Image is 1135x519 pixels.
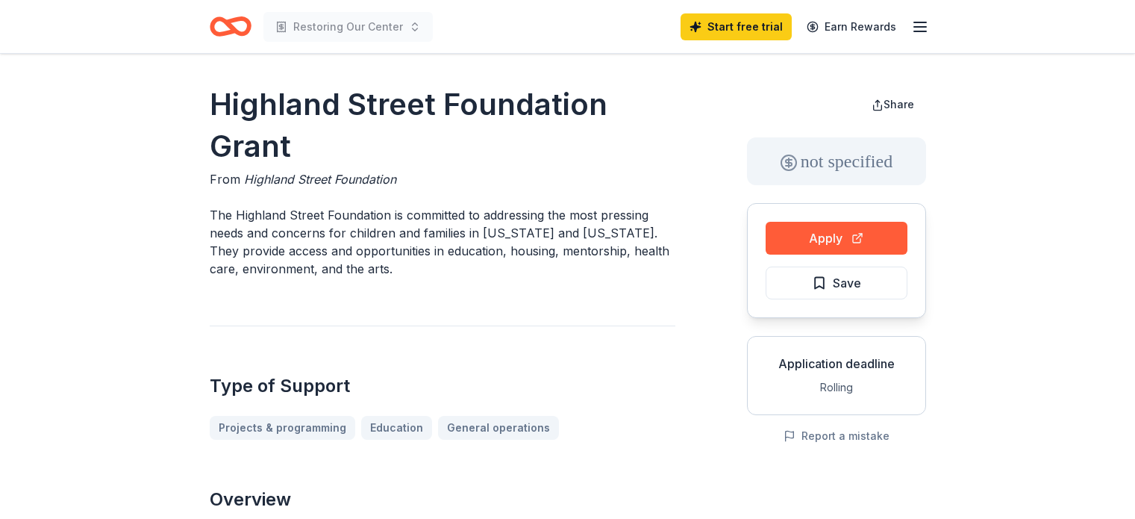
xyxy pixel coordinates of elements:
[293,18,403,36] span: Restoring Our Center
[760,355,913,373] div: Application deadline
[210,206,675,278] p: The Highland Street Foundation is committed to addressing the most pressing needs and concerns fo...
[263,12,433,42] button: Restoring Our Center
[210,416,355,440] a: Projects & programming
[766,267,907,299] button: Save
[860,90,926,119] button: Share
[766,222,907,255] button: Apply
[884,98,914,111] span: Share
[798,13,905,40] a: Earn Rewards
[210,488,675,512] h2: Overview
[747,137,926,185] div: not specified
[210,84,675,167] h1: Highland Street Foundation Grant
[244,172,396,187] span: Highland Street Foundation
[210,374,675,398] h2: Type of Support
[784,427,889,445] button: Report a mistake
[361,416,432,440] a: Education
[760,379,913,397] div: Rolling
[833,273,861,293] span: Save
[681,13,792,40] a: Start free trial
[438,416,559,440] a: General operations
[210,9,251,44] a: Home
[210,170,675,188] div: From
